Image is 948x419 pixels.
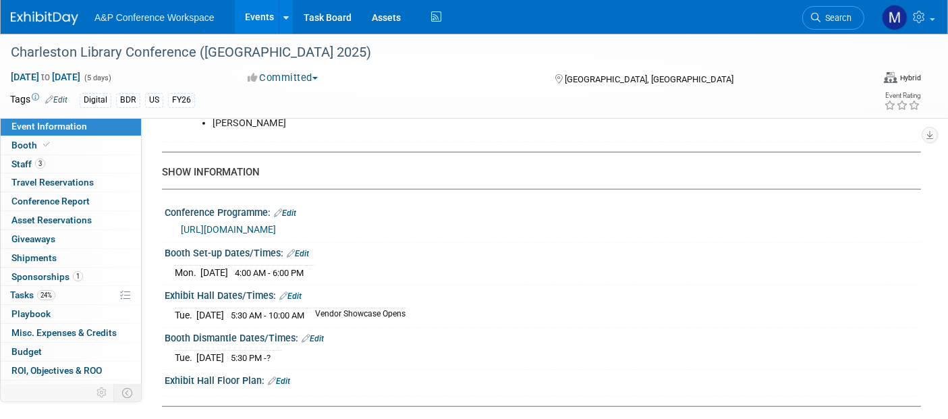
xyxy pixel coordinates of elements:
td: [DATE] [196,351,224,365]
div: Event Format [884,70,921,84]
td: Mon. [175,266,200,280]
span: Tasks [10,289,55,300]
button: Committed [243,71,323,85]
span: A&P Conference Workspace [94,12,215,23]
div: US [145,93,163,107]
div: Booth Dismantle Dates/Times: [165,328,921,345]
a: Edit [45,95,67,105]
span: 4:00 AM - 6:00 PM [235,268,304,278]
img: Format-Hybrid.png [884,72,897,83]
span: Budget [11,346,42,357]
img: ExhibitDay [11,11,78,25]
span: Conference Report [11,196,90,206]
span: 5:30 PM - [231,353,271,363]
a: Travel Reservations [1,173,141,192]
span: ROI, Objectives & ROO [11,365,102,376]
span: Misc. Expenses & Credits [11,327,117,338]
span: 1 [73,271,83,281]
div: Exhibit Hall Floor Plan: [165,370,921,388]
span: 3 [35,159,45,169]
a: Asset Reservations [1,211,141,229]
a: Conference Report [1,192,141,211]
span: 24% [37,290,55,300]
div: Exhibit Hall Dates/Times: [165,285,921,303]
td: [DATE] [196,308,224,323]
span: Sponsorships [11,271,83,282]
a: Edit [287,249,309,258]
img: Michelle Kelly [882,5,908,30]
div: Hybrid [899,73,921,83]
a: Edit [274,208,296,218]
div: Conference Programme: [165,202,921,220]
a: Attachments [1,381,141,399]
span: Playbook [11,308,51,319]
div: Charleston Library Conference ([GEOGRAPHIC_DATA] 2025) [6,40,843,65]
td: Tue. [175,308,196,323]
div: BDR [116,93,140,107]
a: Budget [1,343,141,361]
a: Misc. Expenses & Credits [1,324,141,342]
div: FY26 [168,93,195,107]
div: Event Format [786,70,921,90]
span: Staff [11,159,45,169]
span: (5 days) [83,74,111,82]
a: ROI, Objectives & ROO [1,362,141,380]
span: Asset Reservations [11,215,92,225]
span: 5:30 AM - 10:00 AM [231,310,304,320]
a: Edit [268,376,290,386]
a: Edit [279,291,302,301]
a: [URL][DOMAIN_NAME] [181,224,276,235]
span: Attachments [11,384,65,395]
div: Digital [80,93,111,107]
span: Shipments [11,252,57,263]
a: Edit [302,334,324,343]
a: Booth [1,136,141,155]
div: Booth Set-up Dates/Times: [165,243,921,260]
td: Vendor Showcase Opens [307,308,406,323]
span: Event Information [11,121,87,132]
div: SHOW INFORMATION [162,165,911,179]
a: Search [802,6,864,30]
a: Playbook [1,305,141,323]
a: Sponsorships1 [1,268,141,286]
td: Tags [10,92,67,108]
span: Giveaways [11,233,55,244]
a: Staff3 [1,155,141,173]
span: [GEOGRAPHIC_DATA], [GEOGRAPHIC_DATA] [565,74,733,84]
span: ? [267,353,271,363]
a: Event Information [1,117,141,136]
i: Booth reservation complete [43,141,50,148]
span: Search [820,13,852,23]
span: Travel Reservations [11,177,94,188]
a: Shipments [1,249,141,267]
span: Booth [11,140,53,150]
a: Giveaways [1,230,141,248]
a: Tasks24% [1,286,141,304]
td: Tue. [175,351,196,365]
li: [PERSON_NAME] [213,117,766,130]
span: [DATE] [DATE] [10,71,81,83]
td: Toggle Event Tabs [114,384,142,401]
td: [DATE] [200,266,228,280]
div: Event Rating [884,92,920,99]
span: to [39,72,52,82]
td: Personalize Event Tab Strip [90,384,114,401]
